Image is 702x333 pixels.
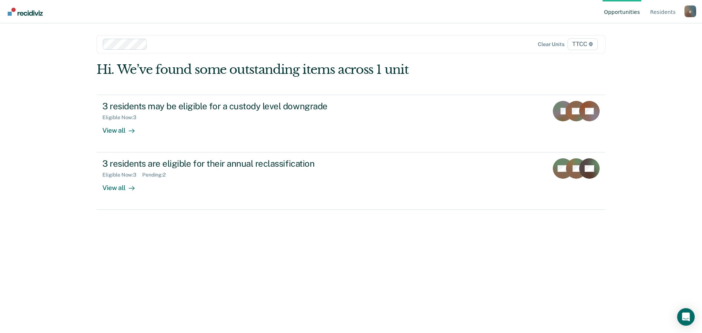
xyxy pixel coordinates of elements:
div: View all [102,120,143,135]
button: Profile dropdown button [684,5,696,17]
div: Open Intercom Messenger [677,308,695,326]
a: 3 residents may be eligible for a custody level downgradeEligible Now:3View all [97,95,605,152]
div: 3 residents may be eligible for a custody level downgrade [102,101,359,111]
div: Pending : 2 [142,172,171,178]
div: Hi. We’ve found some outstanding items across 1 unit [97,62,504,77]
span: TTCC [567,38,598,50]
div: Clear units [538,41,565,48]
div: Eligible Now : 3 [102,114,142,121]
a: 3 residents are eligible for their annual reclassificationEligible Now:3Pending:2View all [97,152,605,210]
div: 3 residents are eligible for their annual reclassification [102,158,359,169]
div: View all [102,178,143,192]
div: Eligible Now : 3 [102,172,142,178]
img: Recidiviz [8,8,43,16]
div: e [684,5,696,17]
